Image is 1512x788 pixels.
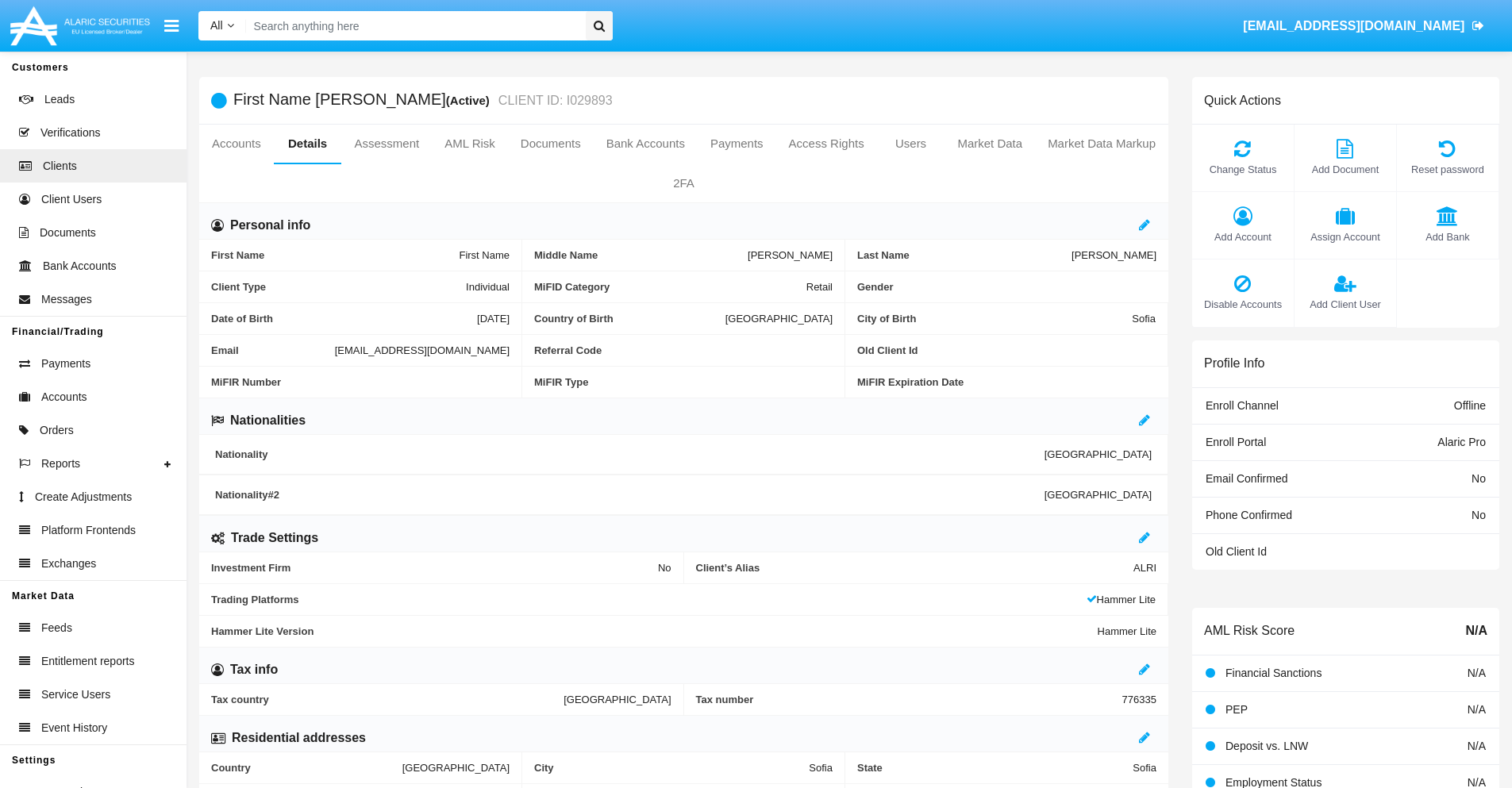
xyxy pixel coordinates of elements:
[698,125,776,163] a: Payments
[696,694,1122,705] span: Tax number
[211,281,466,293] span: Client Type
[246,11,580,40] input: Search
[40,422,74,439] span: Orders
[211,313,477,325] span: Date of Birth
[534,281,806,293] span: MiFID Category
[1465,621,1487,640] span: N/A
[1122,694,1156,705] span: 776335
[446,91,494,110] div: (Active)
[215,489,1045,501] span: Nationality #2
[857,376,1156,388] span: MiFIR Expiration Date
[1472,472,1486,485] span: No
[211,344,335,356] span: Email
[41,522,136,539] span: Platform Frontends
[43,158,77,175] span: Clients
[274,125,342,163] a: Details
[1468,703,1486,716] span: N/A
[211,594,1087,605] span: Trading Platforms
[1302,162,1388,177] span: Add Document
[40,125,100,141] span: Verifications
[1098,625,1156,637] span: Hammer Lite
[857,313,1132,325] span: City of Birth
[534,249,748,261] span: Middle Name
[857,762,1133,774] span: State
[1225,703,1248,716] span: PEP
[564,694,671,705] span: [GEOGRAPHIC_DATA]
[725,313,833,325] span: [GEOGRAPHIC_DATA]
[43,258,117,275] span: Bank Accounts
[1045,489,1152,501] span: [GEOGRAPHIC_DATA]
[41,555,96,572] span: Exchanges
[8,2,152,49] img: Logo image
[1133,562,1156,574] span: ALRI
[806,281,833,293] span: Retail
[44,91,75,108] span: Leads
[1200,229,1286,244] span: Add Account
[41,191,102,208] span: Client Users
[1206,509,1292,521] span: Phone Confirmed
[658,562,671,574] span: No
[230,412,306,429] h6: Nationalities
[1200,162,1286,177] span: Change Status
[432,125,508,163] a: AML Risk
[466,281,510,293] span: Individual
[809,762,833,774] span: Sofia
[1204,623,1295,638] h6: AML Risk Score
[211,249,459,261] span: First Name
[1206,472,1287,485] span: Email Confirmed
[211,625,1098,637] span: Hammer Lite Version
[1133,762,1156,774] span: Sofia
[210,19,223,32] span: All
[696,562,1134,574] span: Client’s Alias
[41,389,87,406] span: Accounts
[1468,740,1486,752] span: N/A
[41,686,110,703] span: Service Users
[1225,740,1308,752] span: Deposit vs. LNW
[776,125,877,163] a: Access Rights
[41,456,80,472] span: Reports
[1035,125,1168,163] a: Market Data Markup
[199,164,1168,202] a: 2FA
[534,762,809,774] span: City
[199,125,274,163] a: Accounts
[41,653,135,670] span: Entitlement reports
[1204,93,1281,108] h6: Quick Actions
[232,729,366,747] h6: Residential addresses
[211,694,564,705] span: Tax country
[211,762,402,774] span: Country
[35,489,132,505] span: Create Adjustments
[1087,594,1156,605] span: Hammer Lite
[1236,4,1492,48] a: [EMAIL_ADDRESS][DOMAIN_NAME]
[494,94,613,107] small: CLIENT ID: I029893
[1071,249,1156,261] span: [PERSON_NAME]
[1405,229,1491,244] span: Add Bank
[534,344,833,356] span: Referral Code
[1206,399,1279,412] span: Enroll Channel
[341,125,432,163] a: Assessment
[1132,313,1156,325] span: Sofia
[1204,356,1264,371] h6: Profile Info
[477,313,510,325] span: [DATE]
[945,125,1035,163] a: Market Data
[1405,162,1491,177] span: Reset password
[402,762,510,774] span: [GEOGRAPHIC_DATA]
[877,125,945,163] a: Users
[41,356,90,372] span: Payments
[41,720,107,736] span: Event History
[1206,545,1267,558] span: Old Client Id
[230,661,278,678] h6: Tax info
[230,217,310,234] h6: Personal info
[1454,399,1486,412] span: Offline
[857,344,1156,356] span: Old Client Id
[40,225,96,241] span: Documents
[459,249,510,261] span: First Name
[1200,297,1286,312] span: Disable Accounts
[1206,436,1266,448] span: Enroll Portal
[857,249,1071,261] span: Last Name
[508,125,594,163] a: Documents
[211,562,658,574] span: Investment Firm
[41,620,72,636] span: Feeds
[335,344,510,356] span: [EMAIL_ADDRESS][DOMAIN_NAME]
[41,291,92,308] span: Messages
[215,448,1045,460] span: Nationality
